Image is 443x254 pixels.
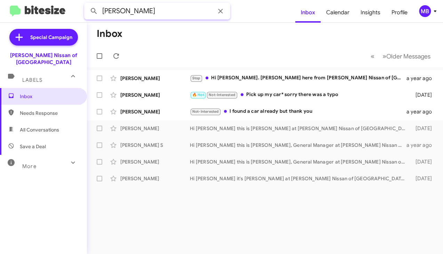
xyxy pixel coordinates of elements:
a: Calendar [321,2,355,23]
input: Search [84,3,230,19]
a: Insights [355,2,386,23]
div: a year ago [406,142,437,149]
span: Stop [192,76,201,80]
span: Special Campaign [30,34,72,41]
span: More [22,163,37,169]
div: Pick up my car* sorry there was a typo [190,91,409,99]
div: Hi [PERSON_NAME]. [PERSON_NAME] here from [PERSON_NAME] Nissan of [GEOGRAPHIC_DATA] again. We’re ... [190,74,406,82]
div: [PERSON_NAME] [120,175,190,182]
button: MB [413,5,435,17]
span: Labels [22,77,42,83]
a: Inbox [295,2,321,23]
div: Hi [PERSON_NAME] this is [PERSON_NAME], General Manager at [PERSON_NAME] Nissan of [GEOGRAPHIC_DA... [190,158,409,165]
div: [PERSON_NAME] [120,92,190,98]
span: All Conversations [20,126,59,133]
div: [DATE] [409,175,437,182]
div: [DATE] [409,125,437,132]
span: Needs Response [20,110,79,117]
span: 🔥 Hot [192,93,204,97]
span: Save a Deal [20,143,46,150]
div: [PERSON_NAME] S [120,142,190,149]
nav: Page navigation example [367,49,435,63]
div: [PERSON_NAME] [120,158,190,165]
span: « [371,52,374,61]
span: » [382,52,386,61]
a: Profile [386,2,413,23]
div: [DATE] [409,92,437,98]
div: [PERSON_NAME] [120,75,190,82]
a: Special Campaign [9,29,78,46]
button: Next [378,49,435,63]
div: [PERSON_NAME] [120,125,190,132]
div: a year ago [406,75,437,82]
div: a year ago [406,108,437,115]
span: Older Messages [386,53,430,60]
div: [PERSON_NAME] [120,108,190,115]
div: Hi [PERSON_NAME] this is [PERSON_NAME], General Manager at [PERSON_NAME] Nissan of [GEOGRAPHIC_DA... [190,142,406,149]
div: [DATE] [409,158,437,165]
div: Hi [PERSON_NAME] it's [PERSON_NAME] at [PERSON_NAME] Nissan of [GEOGRAPHIC_DATA]. I saw you've be... [190,175,409,182]
button: Previous [367,49,379,63]
div: Hi [PERSON_NAME] this is [PERSON_NAME] at [PERSON_NAME] Nissan of [GEOGRAPHIC_DATA]. I'm reaching... [190,125,409,132]
h1: Inbox [97,28,122,39]
span: Not-Interested [192,109,219,114]
div: MB [419,5,431,17]
span: Inbox [20,93,79,100]
div: I found a car already but thank you [190,108,406,116]
span: Not-Interested [209,93,235,97]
